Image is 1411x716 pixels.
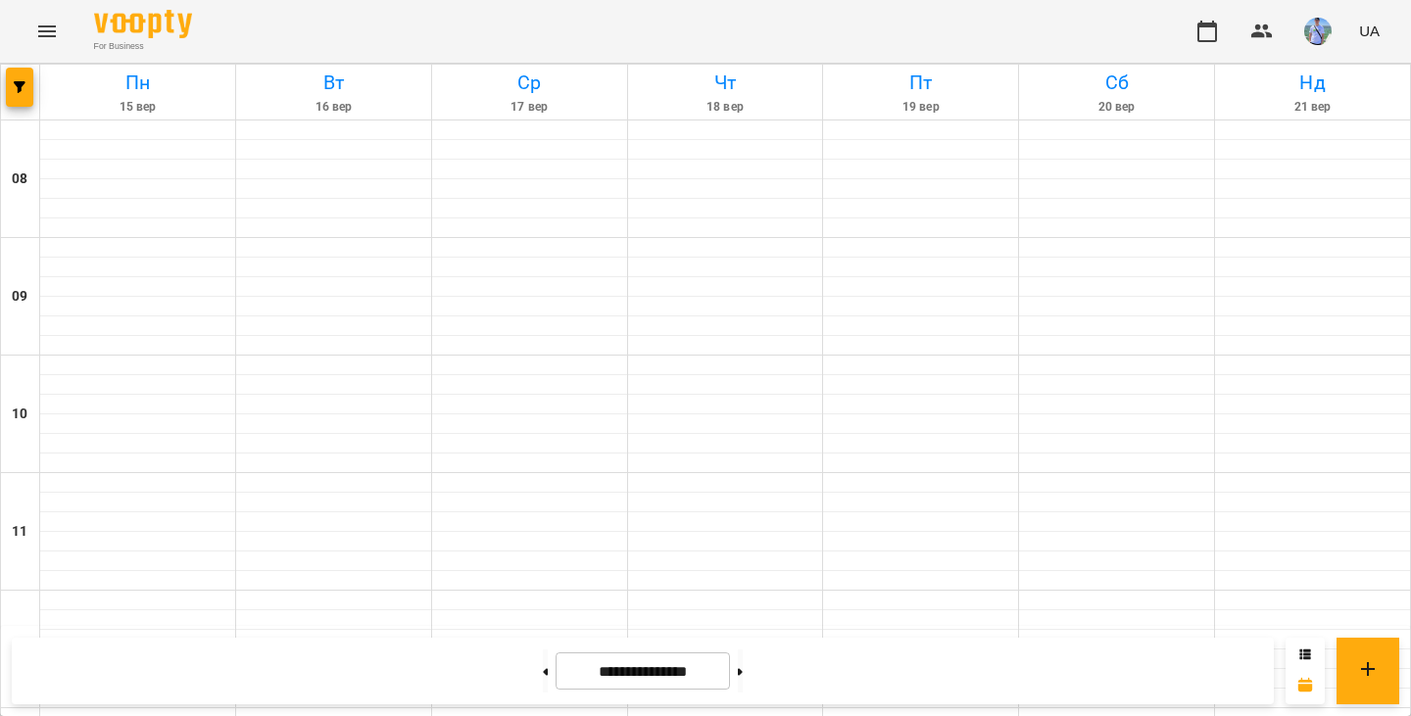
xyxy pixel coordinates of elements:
h6: Сб [1022,68,1211,98]
span: For Business [94,40,192,53]
h6: Чт [631,68,820,98]
h6: 19 вер [826,98,1015,117]
h6: 15 вер [43,98,232,117]
h6: 08 [12,168,27,190]
h6: 16 вер [239,98,428,117]
img: 6479dc16e25075498b0cc81aee822431.png [1304,18,1332,45]
h6: 10 [12,404,27,425]
img: Voopty Logo [94,10,192,38]
h6: 17 вер [435,98,624,117]
button: UA [1351,13,1387,49]
span: UA [1359,21,1380,41]
h6: Вт [239,68,428,98]
h6: 09 [12,286,27,308]
button: Menu [24,8,71,55]
h6: Нд [1218,68,1407,98]
h6: Пн [43,68,232,98]
h6: 18 вер [631,98,820,117]
h6: Ср [435,68,624,98]
h6: 11 [12,521,27,543]
h6: 21 вер [1218,98,1407,117]
h6: 20 вер [1022,98,1211,117]
h6: Пт [826,68,1015,98]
